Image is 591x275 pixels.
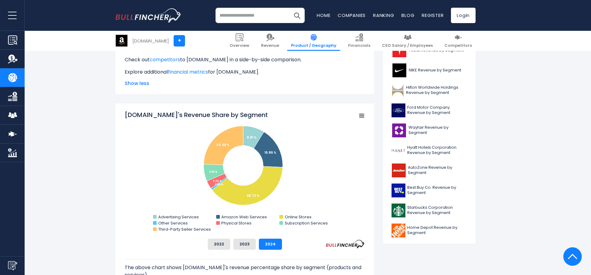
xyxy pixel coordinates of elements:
[409,68,461,73] span: NIKE Revenue by Segment
[392,204,405,217] img: SBUX logo
[150,56,180,63] a: competitors
[388,62,471,79] a: NIKE Revenue by Segment
[287,31,340,51] a: Product / Geography
[125,111,365,234] svg: Amazon.com's Revenue Share by Segment
[422,12,444,18] a: Register
[408,165,467,176] span: AutoZone Revenue by Segment
[317,12,330,18] a: Home
[213,180,222,183] tspan: 3.33 %
[158,214,199,220] text: Advertising Services
[392,103,405,117] img: F logo
[388,82,471,99] a: Hilton Worldwide Holdings Revenue by Segment
[373,12,394,18] a: Ranking
[401,12,414,18] a: Blog
[215,183,223,186] tspan: 0.85 %
[392,144,405,157] img: H logo
[441,31,476,51] a: Competitors
[209,170,217,174] tspan: 6.96 %
[257,31,283,51] a: Revenue
[406,85,467,95] span: Hilton Worldwide Holdings Revenue by Segment
[382,43,433,48] span: CEO Salary / Employees
[409,48,464,53] span: Tesla Revenue by Segment
[392,123,407,137] img: W logo
[226,31,253,51] a: Overview
[392,83,404,97] img: HLT logo
[338,12,366,18] a: Companies
[221,214,267,220] text: Amazon Web Services
[388,202,471,219] a: Starbucks Corporation Revenue by Segment
[388,182,471,199] a: Best Buy Co. Revenue by Segment
[444,43,472,48] span: Competitors
[344,31,374,51] a: Financials
[125,56,365,63] p: Check out to [DOMAIN_NAME] in a side-by-side comparison.
[388,222,471,239] a: Home Depot Revenue by Segment
[408,125,467,135] span: Wayfair Revenue by Segment
[291,43,336,48] span: Product / Geography
[407,225,467,236] span: Home Depot Revenue by Segment
[174,35,185,47] a: +
[259,239,282,250] button: 2024
[388,122,471,139] a: Wayfair Revenue by Segment
[216,143,230,147] tspan: 24.48 %
[348,43,370,48] span: Financials
[158,220,188,226] text: Other Services
[392,224,405,237] img: HD logo
[289,8,305,23] button: Search
[451,8,476,23] a: Login
[132,37,169,44] div: [DOMAIN_NAME]
[261,43,279,48] span: Revenue
[125,80,365,87] span: Show less
[392,63,407,77] img: NKE logo
[388,162,471,179] a: AutoZone Revenue by Segment
[388,142,471,159] a: Hyatt Hotels Corporation Revenue by Segment
[407,205,467,216] span: Starbucks Corporation Revenue by Segment
[378,31,436,51] a: CEO Salary / Employees
[168,68,208,75] a: financial metrics
[116,35,127,47] img: AMZN logo
[285,214,312,220] text: Online Stores
[233,239,256,250] button: 2023
[208,239,230,250] button: 2022
[407,105,467,115] span: Ford Motor Company Revenue by Segment
[407,145,467,156] span: Hyatt Hotels Corporation Revenue by Segment
[115,8,182,22] img: bullfincher logo
[392,164,406,177] img: AZO logo
[388,102,471,119] a: Ford Motor Company Revenue by Segment
[285,220,328,226] text: Subscription Services
[247,135,257,140] tspan: 8.81 %
[125,111,268,119] tspan: [DOMAIN_NAME]'s Revenue Share by Segment
[247,193,259,198] tspan: 38.72 %
[221,220,251,226] text: Physical Stores
[115,8,182,22] a: Go to homepage
[230,43,249,48] span: Overview
[407,185,467,196] span: Best Buy Co. Revenue by Segment
[125,68,365,76] p: Explore additional for [DOMAIN_NAME].
[158,226,211,232] text: Third-Party Seller Services
[264,150,276,155] tspan: 16.86 %
[392,184,405,197] img: BBY logo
